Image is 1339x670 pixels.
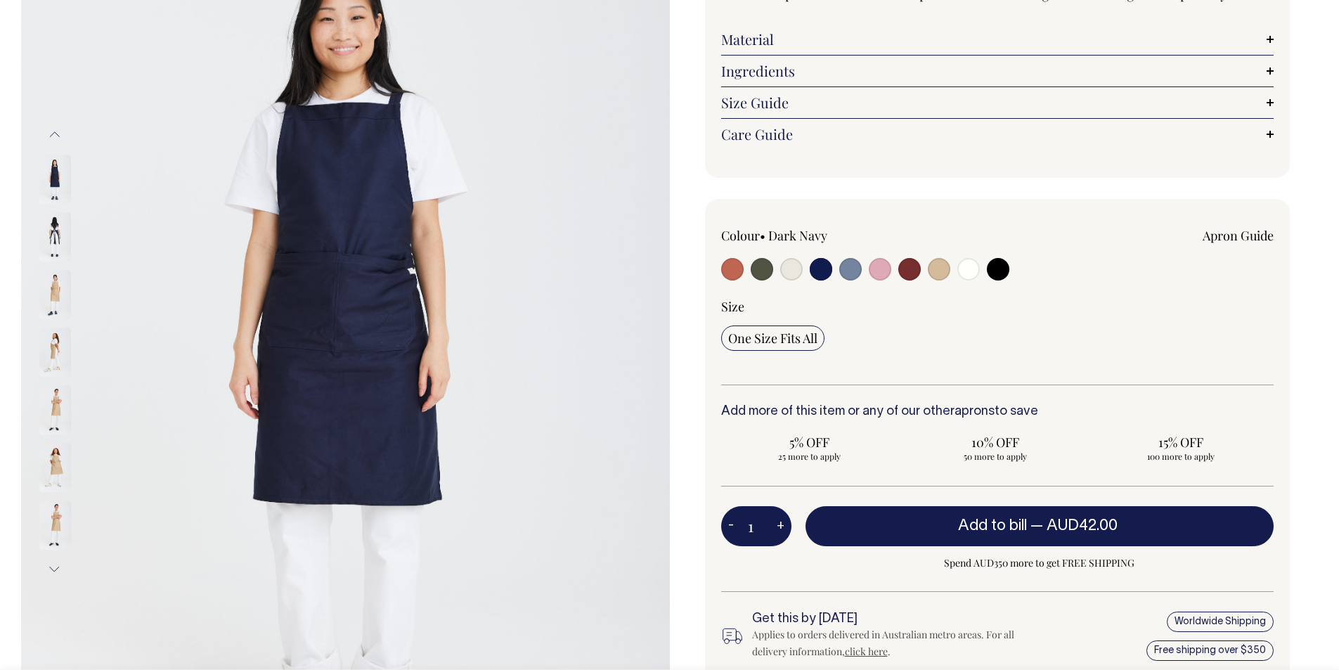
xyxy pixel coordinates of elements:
[768,227,827,244] label: Dark Navy
[1092,430,1269,466] input: 15% OFF 100 more to apply
[44,119,65,150] button: Previous
[728,451,891,462] span: 25 more to apply
[44,554,65,586] button: Next
[955,406,995,418] a: aprons
[721,430,898,466] input: 5% OFF 25 more to apply
[914,434,1077,451] span: 10% OFF
[752,626,1023,660] div: Applies to orders delivered in Australian metro areas. For all delivery information, .
[1099,451,1262,462] span: 100 more to apply
[721,63,1274,79] a: Ingredients
[39,385,71,434] img: khaki
[721,227,943,244] div: Colour
[1203,227,1274,244] a: Apron Guide
[721,126,1274,143] a: Care Guide
[39,270,71,319] img: khaki
[907,430,1084,466] input: 10% OFF 50 more to apply
[721,405,1274,419] h6: Add more of this item or any of our other to save
[721,31,1274,48] a: Material
[39,212,71,262] img: dark-navy
[721,298,1274,315] div: Size
[1030,519,1121,533] span: —
[39,328,71,377] img: khaki
[721,94,1274,111] a: Size Guide
[958,519,1027,533] span: Add to bill
[721,326,824,351] input: One Size Fits All
[752,612,1023,626] h6: Get this by [DATE]
[760,227,765,244] span: •
[1099,434,1262,451] span: 15% OFF
[845,645,888,658] a: click here
[914,451,1077,462] span: 50 more to apply
[39,501,71,550] img: khaki
[39,443,71,492] img: khaki
[728,434,891,451] span: 5% OFF
[806,506,1274,546] button: Add to bill —AUD42.00
[721,513,741,541] button: -
[39,155,71,204] img: dark-navy
[1047,519,1118,533] span: AUD42.00
[728,330,817,347] span: One Size Fits All
[770,513,791,541] button: +
[806,555,1274,572] span: Spend AUD350 more to get FREE SHIPPING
